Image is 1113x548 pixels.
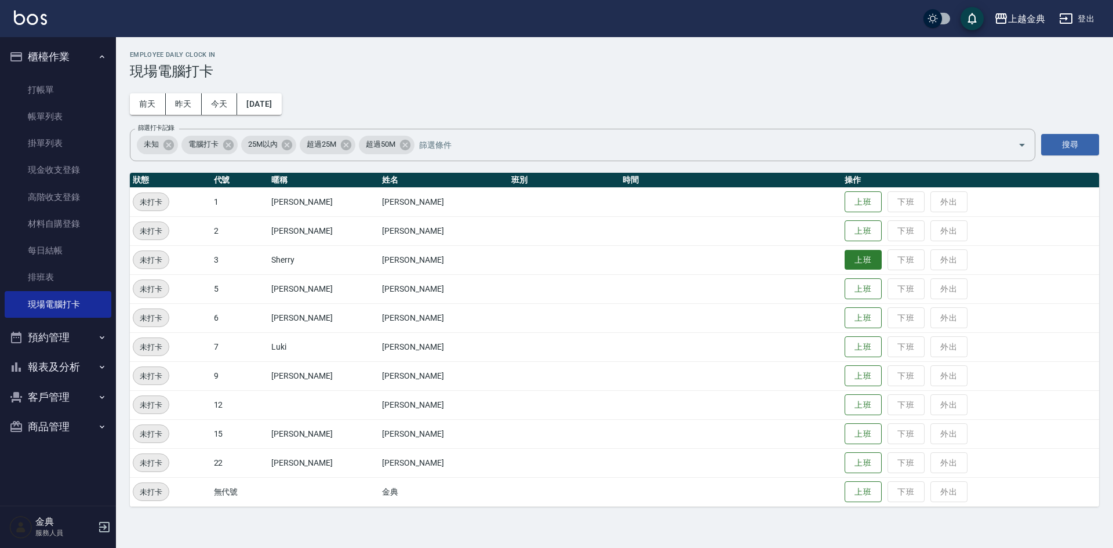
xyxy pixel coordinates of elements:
[211,477,268,506] td: 無代號
[133,283,169,295] span: 未打卡
[379,216,508,245] td: [PERSON_NAME]
[5,157,111,183] a: 現金收支登錄
[138,124,174,132] label: 篩選打卡記錄
[211,216,268,245] td: 2
[379,419,508,448] td: [PERSON_NAME]
[359,136,414,154] div: 超過50M
[379,361,508,390] td: [PERSON_NAME]
[133,254,169,266] span: 未打卡
[5,352,111,382] button: 報表及分析
[379,303,508,332] td: [PERSON_NAME]
[1008,12,1045,26] div: 上越金典
[5,382,111,412] button: 客戶管理
[211,187,268,216] td: 1
[379,448,508,477] td: [PERSON_NAME]
[620,173,842,188] th: 時間
[845,365,882,387] button: 上班
[5,322,111,353] button: 預約管理
[268,419,380,448] td: [PERSON_NAME]
[133,225,169,237] span: 未打卡
[845,278,882,300] button: 上班
[211,303,268,332] td: 6
[268,361,380,390] td: [PERSON_NAME]
[211,173,268,188] th: 代號
[202,93,238,115] button: 今天
[133,399,169,411] span: 未打卡
[845,423,882,445] button: 上班
[842,173,1099,188] th: 操作
[845,481,882,503] button: 上班
[5,103,111,130] a: 帳單列表
[130,93,166,115] button: 前天
[300,139,343,150] span: 超過25M
[137,139,166,150] span: 未知
[133,370,169,382] span: 未打卡
[211,448,268,477] td: 22
[237,93,281,115] button: [DATE]
[5,77,111,103] a: 打帳單
[5,42,111,72] button: 櫃檯作業
[35,516,94,528] h5: 金典
[268,448,380,477] td: [PERSON_NAME]
[845,250,882,270] button: 上班
[845,220,882,242] button: 上班
[845,336,882,358] button: 上班
[211,390,268,419] td: 12
[181,136,238,154] div: 電腦打卡
[211,332,268,361] td: 7
[211,361,268,390] td: 9
[5,130,111,157] a: 掛單列表
[211,274,268,303] td: 5
[133,457,169,469] span: 未打卡
[379,187,508,216] td: [PERSON_NAME]
[1054,8,1099,30] button: 登出
[379,390,508,419] td: [PERSON_NAME]
[166,93,202,115] button: 昨天
[133,312,169,324] span: 未打卡
[133,428,169,440] span: 未打卡
[268,245,380,274] td: Sherry
[268,274,380,303] td: [PERSON_NAME]
[130,173,211,188] th: 狀態
[416,135,998,155] input: 篩選條件
[845,191,882,213] button: 上班
[268,332,380,361] td: Luki
[211,419,268,448] td: 15
[5,412,111,442] button: 商品管理
[130,51,1099,59] h2: Employee Daily Clock In
[1041,134,1099,155] button: 搜尋
[130,63,1099,79] h3: 現場電腦打卡
[1013,136,1031,154] button: Open
[137,136,178,154] div: 未知
[14,10,47,25] img: Logo
[845,394,882,416] button: 上班
[379,245,508,274] td: [PERSON_NAME]
[961,7,984,30] button: save
[9,516,32,539] img: Person
[990,7,1050,31] button: 上越金典
[5,184,111,211] a: 高階收支登錄
[5,264,111,291] a: 排班表
[133,341,169,353] span: 未打卡
[379,332,508,361] td: [PERSON_NAME]
[5,291,111,318] a: 現場電腦打卡
[268,187,380,216] td: [PERSON_NAME]
[241,139,285,150] span: 25M以內
[211,245,268,274] td: 3
[379,274,508,303] td: [PERSON_NAME]
[379,477,508,506] td: 金典
[181,139,225,150] span: 電腦打卡
[300,136,355,154] div: 超過25M
[5,211,111,237] a: 材料自購登錄
[133,486,169,498] span: 未打卡
[35,528,94,538] p: 服務人員
[241,136,297,154] div: 25M以內
[508,173,620,188] th: 班別
[5,237,111,264] a: 每日結帳
[845,307,882,329] button: 上班
[268,303,380,332] td: [PERSON_NAME]
[845,452,882,474] button: 上班
[133,196,169,208] span: 未打卡
[268,216,380,245] td: [PERSON_NAME]
[359,139,402,150] span: 超過50M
